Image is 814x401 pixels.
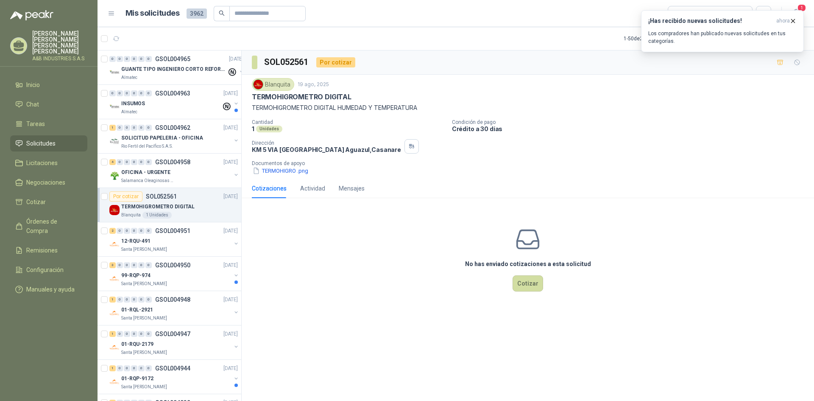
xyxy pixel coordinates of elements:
[254,80,263,89] img: Company Logo
[252,166,309,175] button: TERMOHIGRO .png
[145,159,152,165] div: 0
[223,124,238,132] p: [DATE]
[10,194,87,210] a: Cotizar
[298,81,329,89] p: 19 ago, 2025
[223,193,238,201] p: [DATE]
[131,365,137,371] div: 0
[109,342,120,353] img: Company Logo
[121,74,137,81] p: Almatec
[26,158,58,168] span: Licitaciones
[797,4,806,12] span: 1
[138,56,145,62] div: 0
[145,90,152,96] div: 0
[624,32,679,45] div: 1 - 50 de 2908
[109,56,116,62] div: 0
[125,7,180,20] h1: Mis solicitudes
[223,227,238,235] p: [DATE]
[131,90,137,96] div: 0
[223,158,238,166] p: [DATE]
[26,119,45,129] span: Tareas
[109,365,116,371] div: 1
[117,331,123,337] div: 0
[465,259,591,269] h3: No has enviado cotizaciones a esta solicitud
[145,365,152,371] div: 0
[138,125,145,131] div: 0
[252,93,351,101] p: TERMOHIGROMETRO DIGITAL
[252,184,287,193] div: Cotizaciones
[121,109,137,115] p: Almatec
[26,246,58,255] span: Remisiones
[121,134,203,142] p: SOLICITUD PAPELERIA - OFICINA
[252,119,445,125] p: Cantidad
[131,262,137,268] div: 0
[155,262,190,268] p: GSOL004950
[138,331,145,337] div: 0
[131,297,137,303] div: 0
[117,125,123,131] div: 0
[124,125,130,131] div: 0
[121,280,167,287] p: Santa [PERSON_NAME]
[10,242,87,258] a: Remisiones
[117,159,123,165] div: 0
[155,159,190,165] p: GSOL004958
[121,143,173,150] p: Rio Fertil del Pacífico S.A.S.
[252,103,804,112] p: TERMOHIGROMETRO DIGITAL HUMEDAD Y TEMPERATURA
[32,56,87,61] p: A&B INDUSTRIES S.A.S
[145,262,152,268] div: 0
[673,9,691,18] div: Todas
[10,116,87,132] a: Tareas
[10,77,87,93] a: Inicio
[252,160,811,166] p: Documentos de apoyo
[109,90,116,96] div: 0
[109,363,240,390] a: 1 0 0 0 0 0 GSOL004944[DATE] Company Logo01-RQP-9172Santa [PERSON_NAME]
[109,260,240,287] a: 3 0 0 0 0 0 GSOL004950[DATE] Company Logo99-RQP-974Santa [PERSON_NAME]
[223,296,238,304] p: [DATE]
[121,65,227,73] p: GUANTE TIPO INGENIERO CORTO REFORZADO
[109,191,142,202] div: Por cotizar
[10,262,87,278] a: Configuración
[109,157,240,184] a: 4 0 0 0 0 0 GSOL004958[DATE] Company LogoOFICINA - URGENTESalamanca Oleaginosas SAS
[223,330,238,338] p: [DATE]
[10,10,53,20] img: Logo peakr
[121,100,145,108] p: INSUMOS
[789,6,804,21] button: 1
[145,228,152,234] div: 0
[109,67,120,78] img: Company Logo
[124,56,130,62] div: 0
[131,125,137,131] div: 0
[117,90,123,96] div: 0
[145,56,152,62] div: 0
[155,125,190,131] p: GSOL004962
[121,212,141,219] p: Blanquita
[26,100,39,109] span: Chat
[264,56,309,69] h3: SOL052561
[223,90,238,98] p: [DATE]
[138,159,145,165] div: 0
[138,297,145,303] div: 0
[109,205,120,215] img: Company Logo
[10,96,87,112] a: Chat
[26,139,56,148] span: Solicitudes
[155,56,190,62] p: GSOL004965
[223,365,238,373] p: [DATE]
[131,159,137,165] div: 0
[138,365,145,371] div: 0
[142,212,172,219] div: 1 Unidades
[252,146,401,153] p: KM 5 VIA [GEOGRAPHIC_DATA] Aguazul , Casanare
[109,274,120,284] img: Company Logo
[109,228,116,234] div: 2
[26,178,65,187] span: Negociaciones
[109,308,120,318] img: Company Logo
[145,125,152,131] div: 0
[252,140,401,146] p: Dirección
[121,203,195,211] p: TERMOHIGROMETRO DIGITAL
[155,228,190,234] p: GSOL004951
[121,315,167,322] p: Santa [PERSON_NAME]
[117,228,123,234] div: 0
[121,168,170,177] p: OFICINA - URGENTE
[121,384,167,390] p: Santa [PERSON_NAME]
[252,125,254,132] p: 1
[229,55,243,63] p: [DATE]
[648,30,797,45] p: Los compradores han publicado nuevas solicitudes en tus categorías.
[452,119,811,125] p: Condición de pago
